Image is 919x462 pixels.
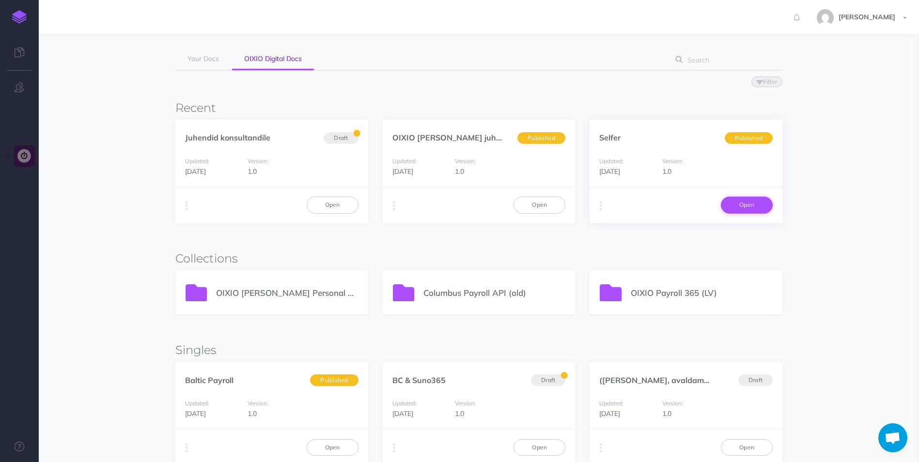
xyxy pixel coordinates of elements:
h3: Recent [175,102,782,114]
small: Updated: [185,400,209,407]
i: More actions [393,199,395,213]
a: ([PERSON_NAME], avaldamata... [599,375,722,385]
span: Your Docs [187,54,219,63]
span: [DATE] [599,409,620,418]
small: Updated: [392,400,417,407]
span: 1.0 [662,167,671,176]
small: Updated: [599,157,623,165]
span: 1.0 [248,409,257,418]
small: Updated: [185,157,209,165]
img: ee65855e18b60f7c6c31020ba47c0764.jpg [817,9,834,26]
button: Filter [751,77,782,87]
a: Your Docs [175,48,231,70]
p: Columbus Payroll API (old) [423,286,565,299]
a: Baltic Payroll [185,375,234,385]
a: Open [514,197,565,213]
input: Search [685,51,767,69]
a: Juhendid konsultandile [185,133,270,142]
img: logo-mark.svg [12,10,27,24]
a: OIXIO Digital Docs [232,48,314,70]
small: Updated: [392,157,417,165]
small: Version: [662,400,683,407]
a: OIXIO [PERSON_NAME] juhend [392,133,510,142]
a: Selfer [599,133,621,142]
i: More actions [186,441,188,455]
span: [DATE] [185,409,206,418]
span: [DATE] [392,409,413,418]
span: 1.0 [662,409,671,418]
img: icon-folder.svg [393,284,415,301]
i: More actions [600,441,602,455]
i: More actions [600,199,602,213]
small: Version: [662,157,683,165]
img: icon-folder.svg [186,284,207,301]
span: [PERSON_NAME] [834,13,900,21]
small: Version: [455,400,476,407]
small: Updated: [599,400,623,407]
img: icon-folder.svg [600,284,622,301]
div: Open chat [878,423,907,452]
small: Version: [248,157,268,165]
span: 1.0 [455,167,464,176]
span: OIXIO Digital Docs [244,54,302,63]
span: [DATE] [599,167,620,176]
a: Open [721,197,773,213]
p: OIXIO Payroll 365 (LV) [631,286,773,299]
p: OIXIO [PERSON_NAME] Personal 365 [216,286,358,299]
span: 1.0 [248,167,257,176]
span: 1.0 [455,409,464,418]
span: [DATE] [185,167,206,176]
a: Open [307,439,358,456]
small: Version: [248,400,268,407]
a: BC & Suno365 [392,375,446,385]
h3: Singles [175,344,782,356]
h3: Collections [175,252,782,265]
small: Version: [455,157,476,165]
i: More actions [186,199,188,213]
a: Open [514,439,565,456]
i: More actions [393,441,395,455]
span: [DATE] [392,167,413,176]
a: Open [721,439,773,456]
a: Open [307,197,358,213]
